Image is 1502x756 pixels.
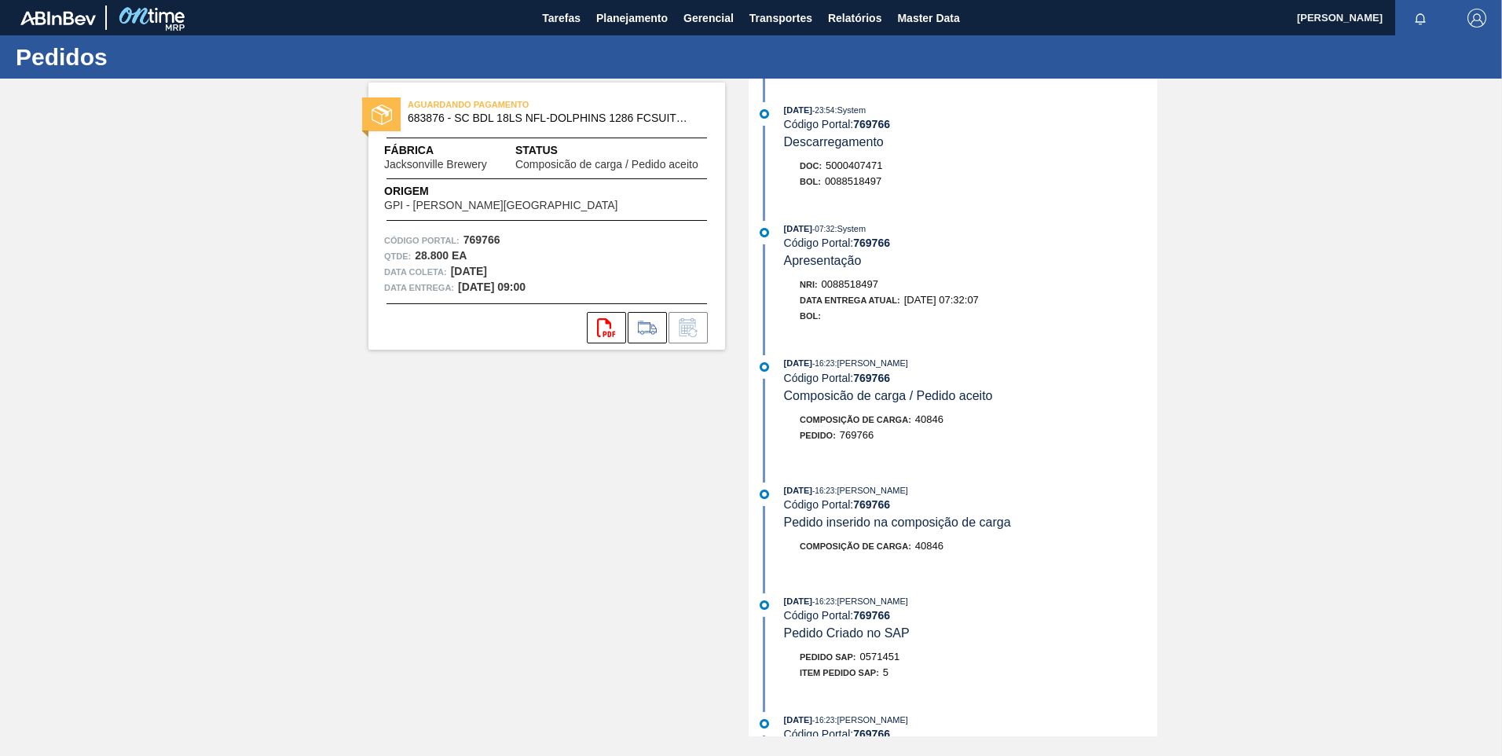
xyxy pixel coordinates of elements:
strong: [DATE] [451,265,487,277]
span: Data coleta: [384,264,447,280]
span: 5 [883,666,888,678]
span: 40846 [915,413,943,425]
span: [DATE] 07:32:07 [904,294,979,306]
span: Tarefas [542,9,581,28]
img: atual [760,719,769,728]
span: Origem [384,183,662,200]
strong: 769766 [853,728,890,740]
button: Notificações [1395,7,1445,29]
strong: 769766 [853,118,890,130]
div: Código Portal: [784,728,1157,740]
strong: 28.800 EA [415,249,467,262]
h1: Pedidos [16,48,295,66]
span: Jacksonville Brewery [384,159,487,171]
span: [DATE] [784,486,812,495]
span: 40846 [915,540,943,552]
span: GPI - [PERSON_NAME][GEOGRAPHIC_DATA] [384,200,617,211]
span: : [PERSON_NAME] [834,596,908,606]
span: [DATE] [784,105,812,115]
span: : System [834,105,866,115]
div: Código Portal: [784,372,1157,384]
span: : System [834,224,866,233]
span: BOL: [800,177,821,186]
div: Código Portal: [784,609,1157,622]
span: Transportes [749,9,812,28]
span: : [PERSON_NAME] [834,715,908,725]
span: - 16:23 [812,359,834,368]
span: Status [515,142,709,159]
span: Composicão de carga / Pedido aceito [515,159,698,171]
span: Doc: [800,161,822,171]
span: 0088518497 [822,278,878,290]
span: - 16:23 [812,597,834,606]
img: Logout [1467,9,1486,28]
span: Pedido SAP: [800,652,856,662]
span: Apresentação [784,254,862,267]
span: Data entrega: [384,280,454,295]
strong: 769766 [463,233,500,246]
span: 0088518497 [825,175,881,187]
img: atual [760,228,769,237]
div: Ir para Composição de Carga [628,312,667,343]
span: Código Portal: [384,233,460,248]
div: Código Portal: [784,498,1157,511]
span: - 16:23 [812,486,834,495]
span: Planejamento [596,9,668,28]
span: Qtde : [384,248,411,264]
div: Informar alteração no pedido [669,312,708,343]
span: [DATE] [784,358,812,368]
div: Abrir arquivo PDF [587,312,626,343]
strong: 769766 [853,237,890,249]
span: BOL: [800,311,821,321]
span: - 16:23 [812,716,834,725]
span: - 23:54 [812,106,834,115]
span: - 07:32 [812,225,834,233]
span: : [PERSON_NAME] [834,358,908,368]
span: [DATE] [784,224,812,233]
img: atual [760,600,769,610]
span: Relatórios [828,9,881,28]
span: Fábrica [384,142,515,159]
span: 769766 [840,429,874,441]
span: Gerencial [683,9,734,28]
img: atual [760,490,769,499]
div: Código Portal: [784,237,1157,249]
span: 683876 - SC BDL 18LS NFL-DOLPHINS 1286 FCSUITCS 1 [408,112,693,124]
strong: [DATE] 09:00 [458,281,526,293]
span: Composição de Carga : [800,541,911,551]
img: atual [760,362,769,372]
img: status [372,105,392,125]
span: Master Data [897,9,959,28]
strong: 769766 [853,372,890,384]
strong: 769766 [853,609,890,622]
img: atual [760,109,769,119]
span: Nri: [800,280,818,289]
span: [DATE] [784,596,812,606]
span: AGUARDANDO PAGAMENTO [408,97,628,112]
span: Composicão de carga / Pedido aceito [784,389,993,402]
span: : [PERSON_NAME] [834,486,908,495]
span: [DATE] [784,715,812,725]
span: Item pedido SAP: [800,668,879,677]
span: Pedido inserido na composição de carga [784,516,1011,529]
strong: 769766 [853,498,890,511]
span: Pedido Criado no SAP [784,626,910,640]
span: Data Entrega Atual: [800,295,900,305]
span: Composição de Carga : [800,415,911,424]
span: 0571451 [860,651,900,662]
img: TNhmsLtSVTkK8tSr43FrP2fwEKptu5GPRR3wAAAABJRU5ErkJggg== [20,11,96,25]
div: Código Portal: [784,118,1157,130]
span: Descarregamento [784,135,884,149]
span: 5000407471 [826,160,882,171]
span: Pedido : [800,431,836,440]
